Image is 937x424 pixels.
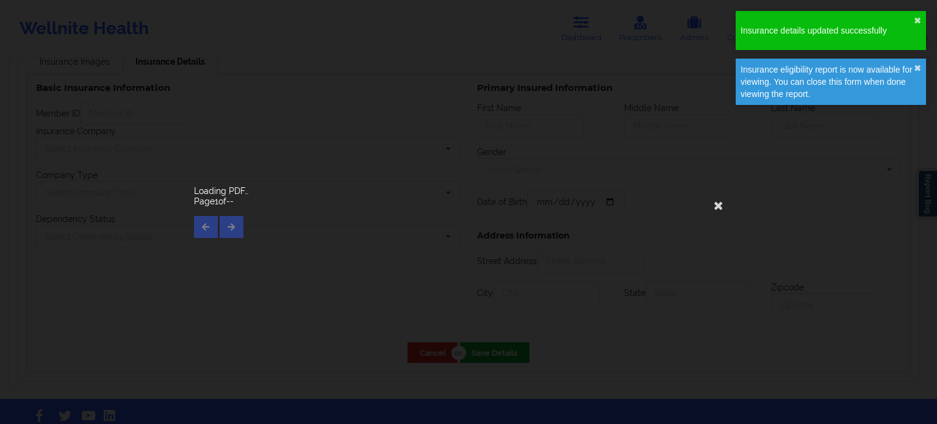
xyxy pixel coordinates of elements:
[741,63,914,100] div: Insurance eligibility report is now available for viewing. You can close this form when done view...
[914,63,921,73] button: close
[741,24,914,37] div: Insurance details updated successfully
[194,187,743,195] div: Loading PDF…
[194,195,743,207] p: Page 1 of --
[914,16,921,26] button: close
